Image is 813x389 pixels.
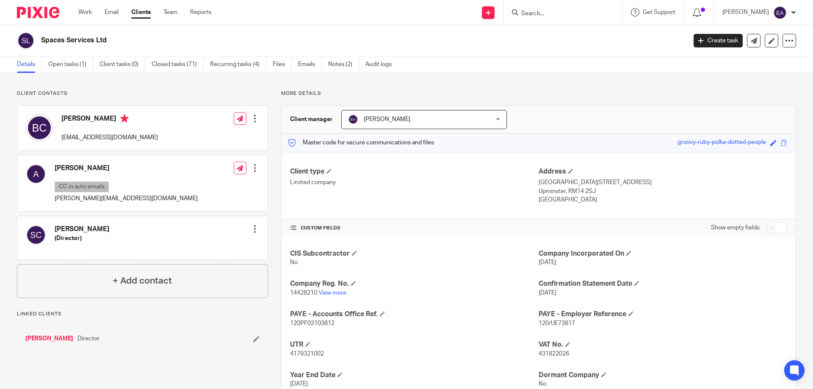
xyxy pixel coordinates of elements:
a: Closed tasks (71) [152,56,204,73]
h4: CIS Subcontractor [290,249,539,258]
h4: Company Incorporated On [539,249,787,258]
span: Get Support [643,9,675,15]
div: groovy-ruby-polka-dotted-people [677,138,766,148]
a: View more [318,290,346,296]
p: [GEOGRAPHIC_DATA][STREET_ADDRESS] [539,178,787,187]
h4: [PERSON_NAME] [55,164,198,173]
a: Create task [694,34,743,47]
p: Limited company [290,178,539,187]
a: Team [163,8,177,17]
span: No [290,259,298,265]
a: Email [105,8,119,17]
a: Details [17,56,42,73]
span: 120PF03103812 [290,320,335,326]
span: 14428210 [290,290,317,296]
h4: Company Reg. No. [290,279,539,288]
h4: Dormant Company [539,371,787,380]
span: 120/UE73817 [539,320,575,326]
h4: + Add contact [113,274,172,287]
p: Client contacts [17,90,268,97]
a: [PERSON_NAME] [25,334,73,343]
a: Notes (2) [328,56,359,73]
span: [DATE] [539,290,556,296]
p: [PERSON_NAME][EMAIL_ADDRESS][DOMAIN_NAME] [55,194,198,203]
h4: Confirmation Statement Date [539,279,787,288]
p: [EMAIL_ADDRESS][DOMAIN_NAME] [61,133,158,142]
h4: Client type [290,167,539,176]
a: Audit logs [365,56,398,73]
a: Client tasks (0) [100,56,145,73]
p: Linked clients [17,311,268,317]
img: svg%3E [17,32,35,50]
a: Emails [298,56,322,73]
span: [PERSON_NAME] [364,116,410,122]
h3: Client manager [290,115,333,124]
a: Files [273,56,292,73]
a: Reports [190,8,211,17]
span: [DATE] [539,259,556,265]
p: CC in auto emails [55,182,109,192]
img: svg%3E [348,114,358,124]
h4: Year End Date [290,371,539,380]
img: Pixie [17,7,59,18]
label: Show empty fields [711,223,760,232]
i: Primary [120,114,129,123]
p: [GEOGRAPHIC_DATA] [539,196,787,204]
h5: (Director) [55,234,109,243]
span: Director [77,334,100,343]
span: 4179321002 [290,351,324,357]
p: [PERSON_NAME] [722,8,769,17]
span: 431822026 [539,351,569,357]
p: Upminster, RM14 2SJ [539,187,787,196]
h4: [PERSON_NAME] [61,114,158,125]
img: svg%3E [26,225,46,245]
h4: PAYE - Accounts Office Ref. [290,310,539,319]
a: Recurring tasks (4) [210,56,266,73]
img: svg%3E [773,6,787,19]
p: More details [281,90,796,97]
h4: VAT No. [539,340,787,349]
span: No [539,381,546,387]
h4: UTR [290,340,539,349]
img: svg%3E [26,114,53,141]
h4: PAYE - Employer Reference [539,310,787,319]
a: Clients [131,8,151,17]
h4: [PERSON_NAME] [55,225,109,234]
h4: Address [539,167,787,176]
h2: Spaces Services Ltd [41,36,553,45]
img: svg%3E [26,164,46,184]
a: Work [78,8,92,17]
input: Search [520,10,597,18]
span: [DATE] [290,381,308,387]
h4: CUSTOM FIELDS [290,225,539,232]
a: Open tasks (1) [48,56,93,73]
p: Master code for secure communications and files [288,138,434,147]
